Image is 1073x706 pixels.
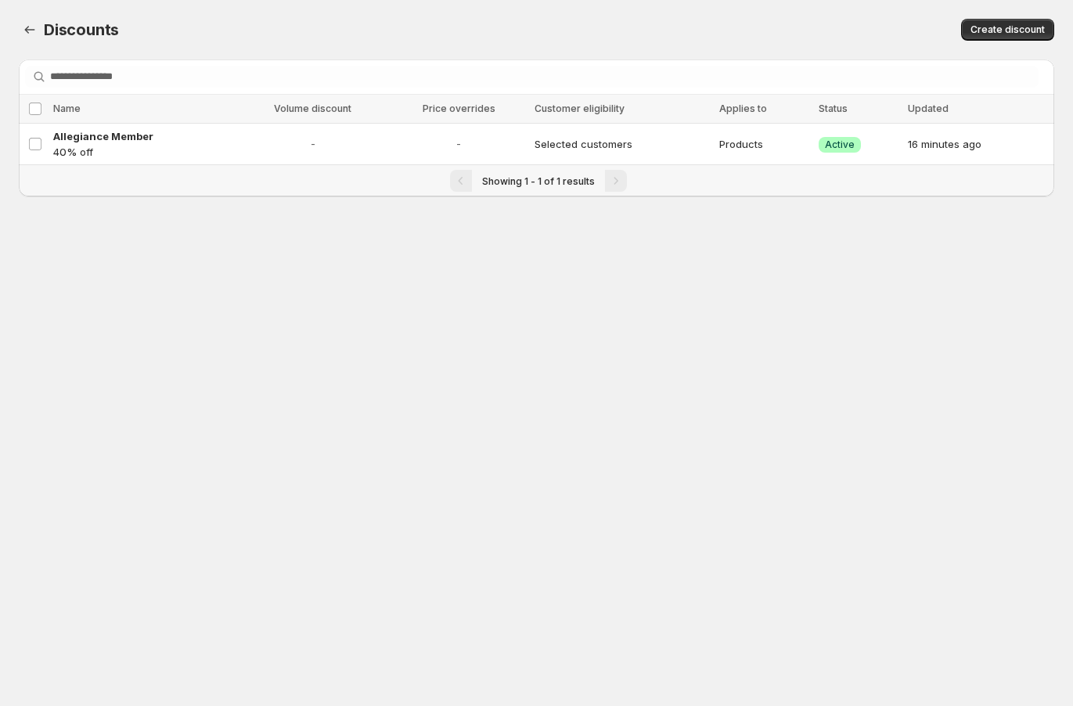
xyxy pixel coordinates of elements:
[819,103,848,114] span: Status
[393,136,525,152] span: -
[423,103,495,114] span: Price overrides
[908,103,949,114] span: Updated
[903,124,1054,165] td: 16 minutes ago
[715,124,813,165] td: Products
[482,175,595,187] span: Showing 1 - 1 of 1 results
[243,136,383,152] span: -
[19,164,1054,196] nav: Pagination
[274,103,351,114] span: Volume discount
[44,20,119,39] span: Discounts
[825,139,855,151] span: Active
[970,23,1045,36] span: Create discount
[535,103,625,114] span: Customer eligibility
[961,19,1054,41] button: Create discount
[53,130,153,142] span: Allegiance Member
[53,128,233,144] a: Allegiance Member
[53,103,81,114] span: Name
[719,103,767,114] span: Applies to
[53,144,233,160] p: 40% off
[530,124,715,165] td: Selected customers
[19,19,41,41] button: Back to dashboard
